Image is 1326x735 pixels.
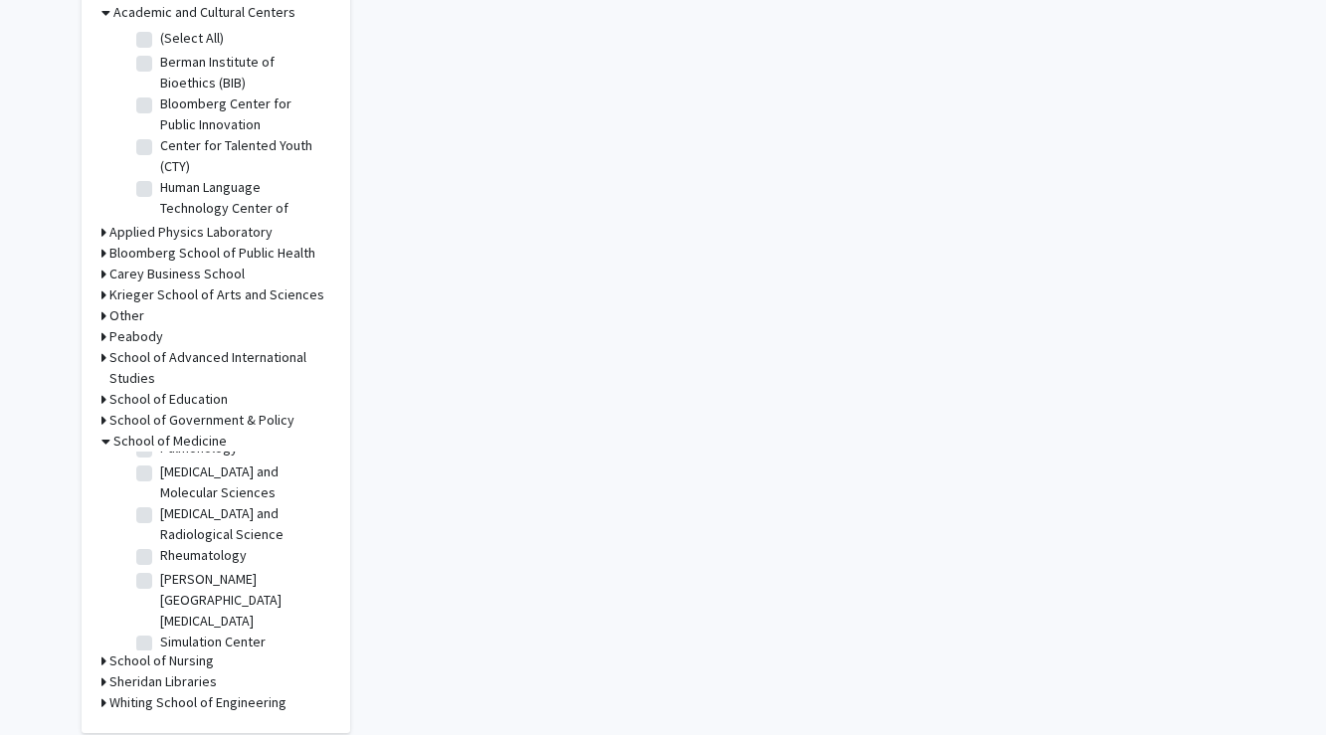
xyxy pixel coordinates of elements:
label: Center for Talented Youth (CTY) [160,135,325,177]
label: Simulation Center [160,632,266,652]
h3: School of Advanced International Studies [109,347,330,389]
iframe: Chat [15,645,85,720]
h3: School of Education [109,389,228,410]
label: [MEDICAL_DATA] and Molecular Sciences [160,461,325,503]
h3: School of Medicine [113,431,227,452]
h3: Peabody [109,326,163,347]
h3: Whiting School of Engineering [109,692,286,713]
h3: School of Nursing [109,650,214,671]
h3: Other [109,305,144,326]
label: Berman Institute of Bioethics (BIB) [160,52,325,93]
label: Human Language Technology Center of Excellence (HLTCOE) [160,177,325,240]
h3: Applied Physics Laboratory [109,222,273,243]
h3: School of Government & Policy [109,410,294,431]
h3: Krieger School of Arts and Sciences [109,284,324,305]
label: [PERSON_NAME][GEOGRAPHIC_DATA][MEDICAL_DATA] [160,569,325,632]
h3: Bloomberg School of Public Health [109,243,315,264]
label: (Select All) [160,28,224,49]
label: Bloomberg Center for Public Innovation [160,93,325,135]
label: [MEDICAL_DATA] and Radiological Science [160,503,325,545]
h3: Sheridan Libraries [109,671,217,692]
h3: Academic and Cultural Centers [113,2,295,23]
h3: Carey Business School [109,264,245,284]
label: Rheumatology [160,545,247,566]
